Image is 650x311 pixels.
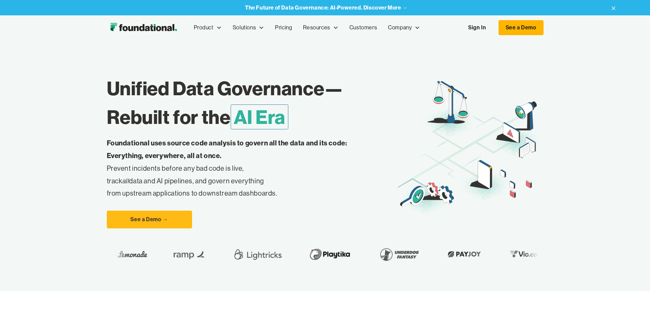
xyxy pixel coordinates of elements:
iframe: Chat Widget [616,278,650,311]
img: Playtika [197,245,246,264]
div: Solutions [233,23,256,32]
img: Payjoy [336,249,376,259]
div: Product [188,16,227,39]
div: Product [194,23,214,32]
a: See a Demo → [107,211,192,228]
a: See a Demo [499,20,544,35]
p: Prevent incidents before any bad code is live, track data and AI pipelines, and govern everything... [107,137,369,200]
div: Company [388,23,412,32]
img: SuperPlay [459,245,478,264]
img: Foundational Logo [107,21,180,34]
div: Company [382,16,425,39]
a: Customers [344,16,382,39]
span: AI Era [231,104,289,129]
h1: Unified Data Governance— Rebuilt for the [107,74,398,131]
a: The Future of Data Governance: AI-Powered. Discover More → [245,4,408,11]
a: Sign In [461,20,493,35]
a: home [107,21,180,34]
em: all [122,176,129,185]
div: Resources [298,16,344,39]
strong: Foundational uses source code analysis to govern all the data and its code: Everything, everywher... [107,139,347,160]
img: Lightricks [123,245,175,264]
img: BigPanda [500,249,540,259]
div: Resources [303,23,330,32]
img: Underdog Fantasy [268,245,314,264]
div: Solutions [227,16,270,39]
a: Pricing [270,16,298,39]
img: Vio.com [398,249,437,259]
